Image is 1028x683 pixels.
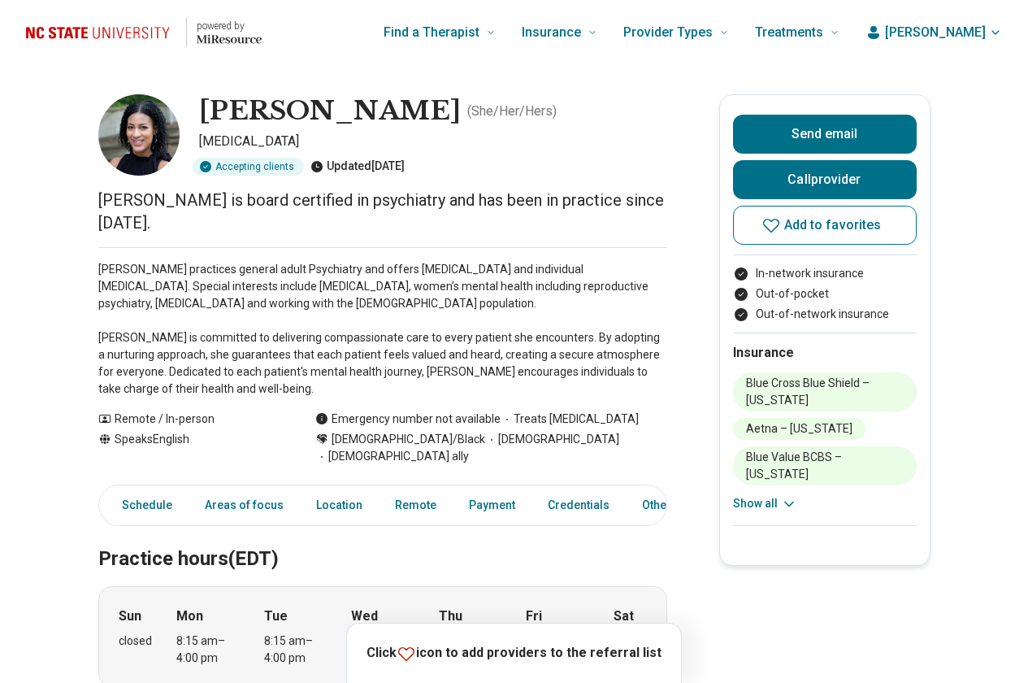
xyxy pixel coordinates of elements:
button: Send email [733,115,917,154]
a: Remote [385,489,446,522]
li: Blue Value BCBS – [US_STATE] [733,446,917,485]
h2: Insurance [733,343,917,363]
strong: Wed [351,607,378,626]
span: Insurance [522,21,581,44]
p: Click icon to add providers to the referral list [367,643,661,663]
button: Show all [733,495,797,512]
h2: Practice hours (EDT) [98,507,667,573]
a: Home page [26,7,262,59]
div: Accepting clients [193,158,304,176]
button: Callprovider [733,160,917,199]
div: 8:15 am – 4:00 pm [264,633,327,667]
ul: Payment options [733,265,917,323]
span: Treats [MEDICAL_DATA] [501,411,639,428]
li: Out-of-pocket [733,285,917,302]
p: ( She/Her/Hers ) [467,102,557,121]
span: Add to favorites [784,219,882,232]
span: Find a Therapist [384,21,479,44]
div: Speaks English [98,431,283,465]
a: Credentials [538,489,619,522]
div: closed [119,633,152,650]
a: Other [632,489,691,522]
span: Treatments [755,21,823,44]
span: Provider Types [623,21,713,44]
button: [PERSON_NAME] [865,23,1002,42]
span: [DEMOGRAPHIC_DATA]/Black [332,431,485,448]
p: [PERSON_NAME] practices general adult Psychiatry and offers [MEDICAL_DATA] and individual [MEDICA... [98,261,667,398]
span: [DEMOGRAPHIC_DATA] ally [315,448,469,465]
strong: Sun [119,607,141,626]
a: Payment [459,489,525,522]
p: [MEDICAL_DATA] [199,132,667,151]
h1: [PERSON_NAME] [199,94,461,128]
li: Aetna – [US_STATE] [733,418,865,440]
strong: Tue [264,607,288,626]
strong: Mon [176,607,203,626]
a: Location [306,489,372,522]
div: Updated [DATE] [310,158,405,176]
a: Areas of focus [195,489,293,522]
strong: Fri [526,607,542,626]
div: 8:15 am – 4:00 pm [176,633,239,667]
div: Remote / In-person [98,411,283,428]
strong: Thu [439,607,462,626]
strong: Sat [614,607,634,626]
li: In-network insurance [733,265,917,282]
a: Schedule [102,489,182,522]
li: Out-of-network insurance [733,306,917,323]
p: powered by [197,20,262,33]
li: Blue Cross Blue Shield – [US_STATE] [733,372,917,411]
img: JacQuetta Foushee, Psychiatrist [98,94,180,176]
span: [PERSON_NAME] [885,23,986,42]
div: Emergency number not available [315,411,501,428]
button: Add to favorites [733,206,917,245]
span: [DEMOGRAPHIC_DATA] [485,431,619,448]
p: [PERSON_NAME] is board certified in psychiatry and has been in practice since [DATE]. [98,189,667,234]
